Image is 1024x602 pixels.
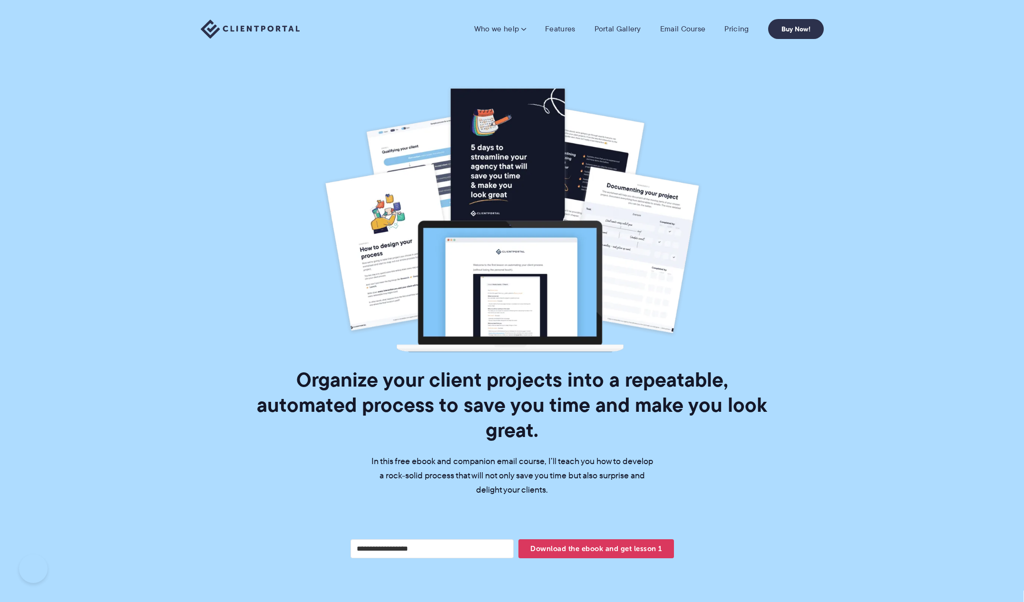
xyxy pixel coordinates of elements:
iframe: Toggle Customer Support [19,554,48,583]
span: Download the ebook and get lesson 1 [518,541,673,557]
input: Your email address [351,539,514,558]
a: Buy Now! [768,19,824,39]
a: Who we help [474,24,526,34]
h1: Organize your client projects into a repeatable, automated process to save you time and make you ... [245,367,779,443]
a: Portal Gallery [595,24,641,34]
a: Pricing [724,24,749,34]
button: Download the ebook and get lesson 1 [518,539,673,558]
a: Features [545,24,575,34]
p: In this free ebook and companion email course, I’ll teach you how to develop a rock-solid process... [370,455,655,497]
a: Email Course [660,24,706,34]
